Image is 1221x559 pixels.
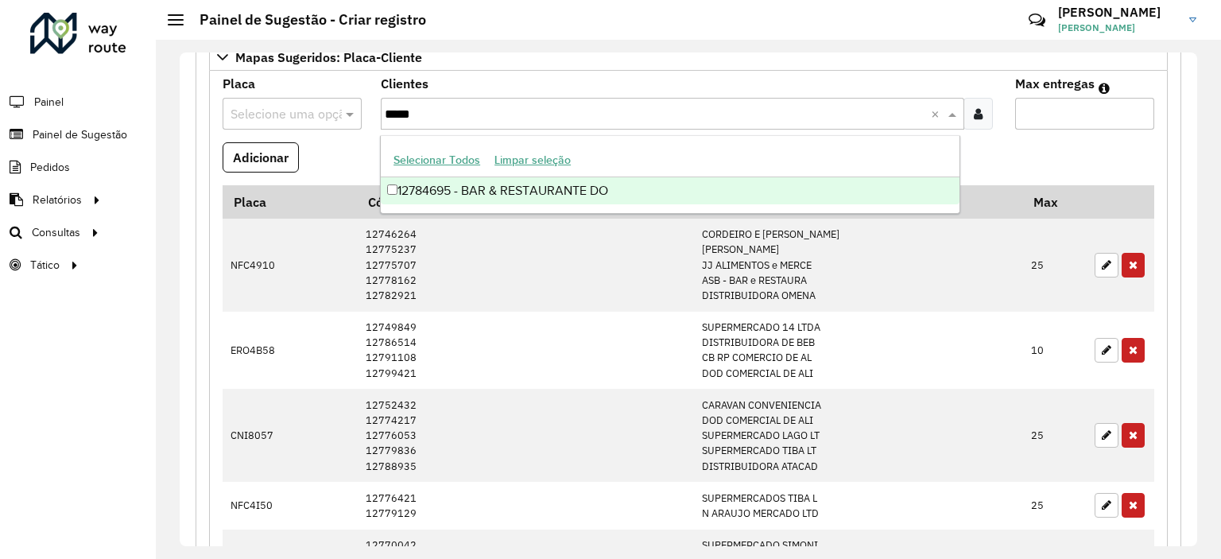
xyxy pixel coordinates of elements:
td: 10 [1023,312,1087,390]
span: Consultas [32,224,80,241]
h2: Painel de Sugestão - Criar registro [184,11,426,29]
td: 12776421 12779129 [358,482,694,529]
td: CNI8057 [223,389,358,482]
td: CORDEIRO E [PERSON_NAME] [PERSON_NAME] JJ ALIMENTOS e MERCE ASB - BAR e RESTAURA DISTRIBUIDORA OMENA [694,219,1023,311]
label: Max entregas [1015,74,1095,93]
td: NFC4I50 [223,482,358,529]
span: Painel [34,94,64,111]
button: Adicionar [223,142,299,173]
a: Contato Rápido [1020,3,1054,37]
a: Mapas Sugeridos: Placa-Cliente [209,44,1168,71]
ng-dropdown-panel: Options list [380,135,960,214]
th: Código Cliente [358,185,694,219]
td: 25 [1023,219,1087,311]
h3: [PERSON_NAME] [1058,5,1177,20]
td: CARAVAN CONVENIENCIA DOD COMERCIAL DE ALI SUPERMERCADO LAGO LT SUPERMERCADO TIBA LT DISTRIBUIDORA... [694,389,1023,482]
button: Selecionar Todos [386,148,487,173]
td: ERO4B58 [223,312,358,390]
td: 25 [1023,482,1087,529]
th: Max [1023,185,1087,219]
td: 12752432 12774217 12776053 12779836 12788935 [358,389,694,482]
span: Relatórios [33,192,82,208]
span: Pedidos [30,159,70,176]
td: NFC4910 [223,219,358,311]
td: 25 [1023,389,1087,482]
div: 12784695 - BAR & RESTAURANTE DO [381,177,959,204]
span: Mapas Sugeridos: Placa-Cliente [235,51,422,64]
td: 12749849 12786514 12791108 12799421 [358,312,694,390]
label: Placa [223,74,255,93]
button: Limpar seleção [487,148,578,173]
td: 12746264 12775237 12775707 12778162 12782921 [358,219,694,311]
span: Painel de Sugestão [33,126,127,143]
span: Tático [30,257,60,274]
td: SUPERMERCADO 14 LTDA DISTRIBUIDORA DE BEB CB RP COMERCIO DE AL DOD COMERCIAL DE ALI [694,312,1023,390]
span: [PERSON_NAME] [1058,21,1177,35]
th: Placa [223,185,358,219]
em: Máximo de clientes que serão colocados na mesma rota com os clientes informados [1099,82,1110,95]
span: Clear all [931,104,944,123]
td: SUPERMERCADOS TIBA L N ARAUJO MERCADO LTD [694,482,1023,529]
label: Clientes [381,74,428,93]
